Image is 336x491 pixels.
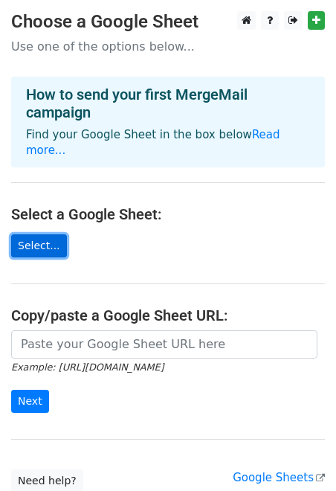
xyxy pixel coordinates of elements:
[11,39,325,54] p: Use one of the options below...
[262,420,336,491] iframe: Chat Widget
[11,11,325,33] h3: Choose a Google Sheet
[11,390,49,413] input: Next
[26,86,310,121] h4: How to send your first MergeMail campaign
[11,307,325,324] h4: Copy/paste a Google Sheet URL:
[26,127,310,158] p: Find your Google Sheet in the box below
[11,362,164,373] small: Example: [URL][DOMAIN_NAME]
[262,420,336,491] div: Widget de chat
[11,330,317,359] input: Paste your Google Sheet URL here
[233,471,325,484] a: Google Sheets
[11,205,325,223] h4: Select a Google Sheet:
[26,128,280,157] a: Read more...
[11,234,67,257] a: Select...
